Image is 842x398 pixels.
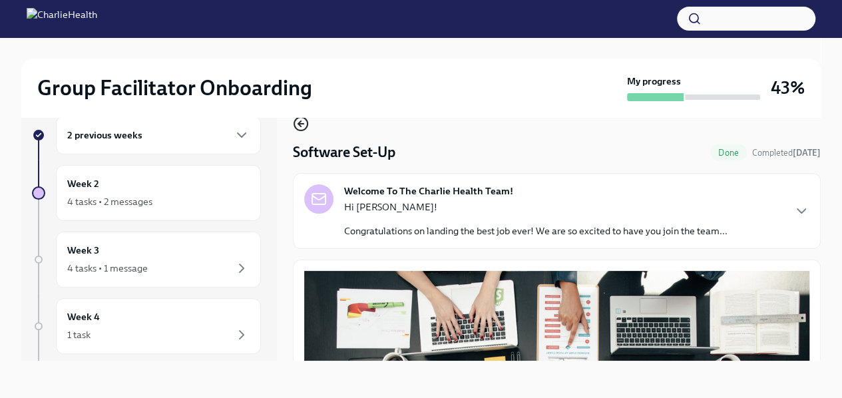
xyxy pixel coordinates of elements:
span: Done [710,148,747,158]
p: Congratulations on landing the best job ever! We are so excited to have you join the team... [344,224,728,238]
h6: Week 4 [67,309,100,324]
span: Completed [752,148,821,158]
h2: Group Facilitator Onboarding [37,75,312,101]
strong: [DATE] [793,148,821,158]
p: Hi [PERSON_NAME]! [344,200,728,214]
img: CharlieHealth [27,8,97,29]
h3: 43% [771,76,805,100]
div: 1 task [67,328,91,341]
strong: My progress [627,75,681,88]
span: September 22nd, 2025 15:56 [752,146,821,159]
a: Week 34 tasks • 1 message [32,232,261,288]
h6: 2 previous weeks [67,128,142,142]
div: 2 previous weeks [56,116,261,154]
strong: Welcome To The Charlie Health Team! [344,184,513,198]
h6: Week 2 [67,176,99,191]
h4: Software Set-Up [293,142,395,162]
div: 4 tasks • 1 message [67,262,148,275]
div: 4 tasks • 2 messages [67,195,152,208]
a: Week 41 task [32,298,261,354]
h6: Week 3 [67,243,99,258]
a: Week 24 tasks • 2 messages [32,165,261,221]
